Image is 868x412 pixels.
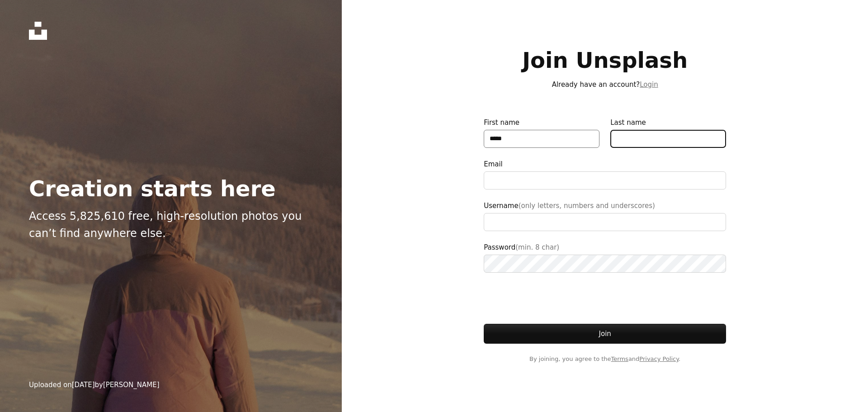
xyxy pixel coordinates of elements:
input: First name [484,130,599,148]
label: Email [484,159,726,189]
a: Privacy Policy [639,355,679,362]
span: (min. 8 char) [515,243,559,251]
h2: Creation starts here [29,177,305,200]
input: Email [484,171,726,189]
div: Uploaded on by [PERSON_NAME] [29,379,160,390]
p: Access 5,825,610 free, high-resolution photos you can’t find anywhere else. [29,208,305,242]
a: Terms [611,355,628,362]
button: Join [484,324,726,344]
a: Login [640,81,658,89]
label: First name [484,117,599,148]
label: Last name [610,117,726,148]
span: By joining, you agree to the and . [484,355,726,364]
input: Password(min. 8 char) [484,255,726,273]
input: Username(only letters, numbers and underscores) [484,213,726,231]
label: Password [484,242,726,273]
span: (only letters, numbers and underscores) [519,202,655,210]
label: Username [484,200,726,231]
h1: Join Unsplash [484,48,726,72]
a: Home — Unsplash [29,22,47,40]
time: February 20, 2025 at 7:10:00 AM GMT+7 [72,381,95,389]
input: Last name [610,130,726,148]
p: Already have an account? [484,79,726,90]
